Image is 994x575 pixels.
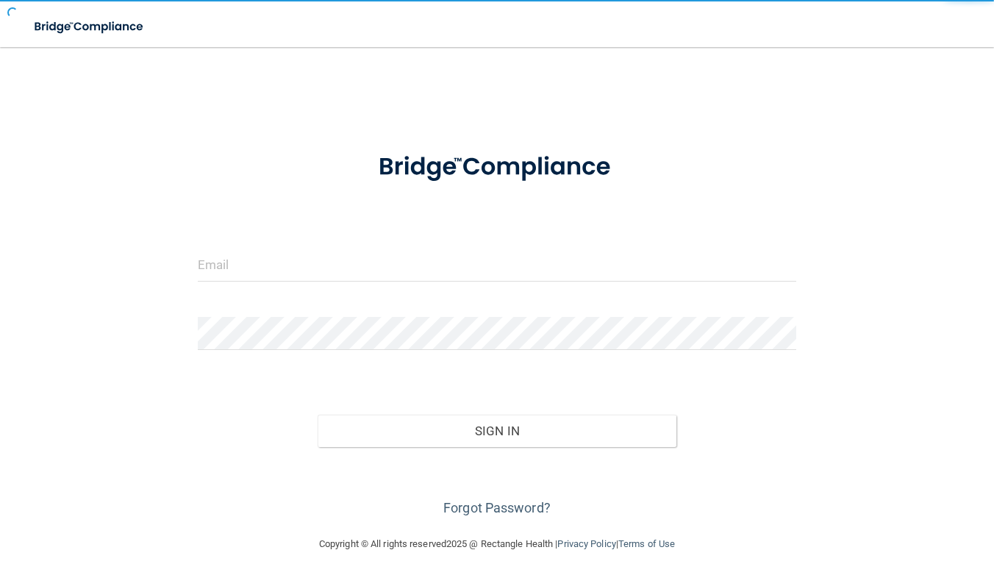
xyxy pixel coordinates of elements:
[618,538,675,549] a: Terms of Use
[198,249,796,282] input: Email
[229,521,765,568] div: Copyright © All rights reserved 2025 @ Rectangle Health | |
[318,415,676,447] button: Sign In
[557,538,615,549] a: Privacy Policy
[443,500,551,515] a: Forgot Password?
[22,12,157,42] img: bridge_compliance_login_screen.278c3ca4.svg
[353,135,641,199] img: bridge_compliance_login_screen.278c3ca4.svg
